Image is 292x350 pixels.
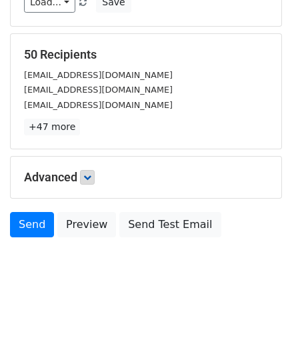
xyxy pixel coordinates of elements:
[119,212,221,237] a: Send Test Email
[24,47,268,62] h5: 50 Recipients
[24,70,173,80] small: [EMAIL_ADDRESS][DOMAIN_NAME]
[10,212,54,237] a: Send
[24,100,173,110] small: [EMAIL_ADDRESS][DOMAIN_NAME]
[24,170,268,185] h5: Advanced
[225,286,292,350] iframe: Chat Widget
[24,85,173,95] small: [EMAIL_ADDRESS][DOMAIN_NAME]
[24,119,80,135] a: +47 more
[57,212,116,237] a: Preview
